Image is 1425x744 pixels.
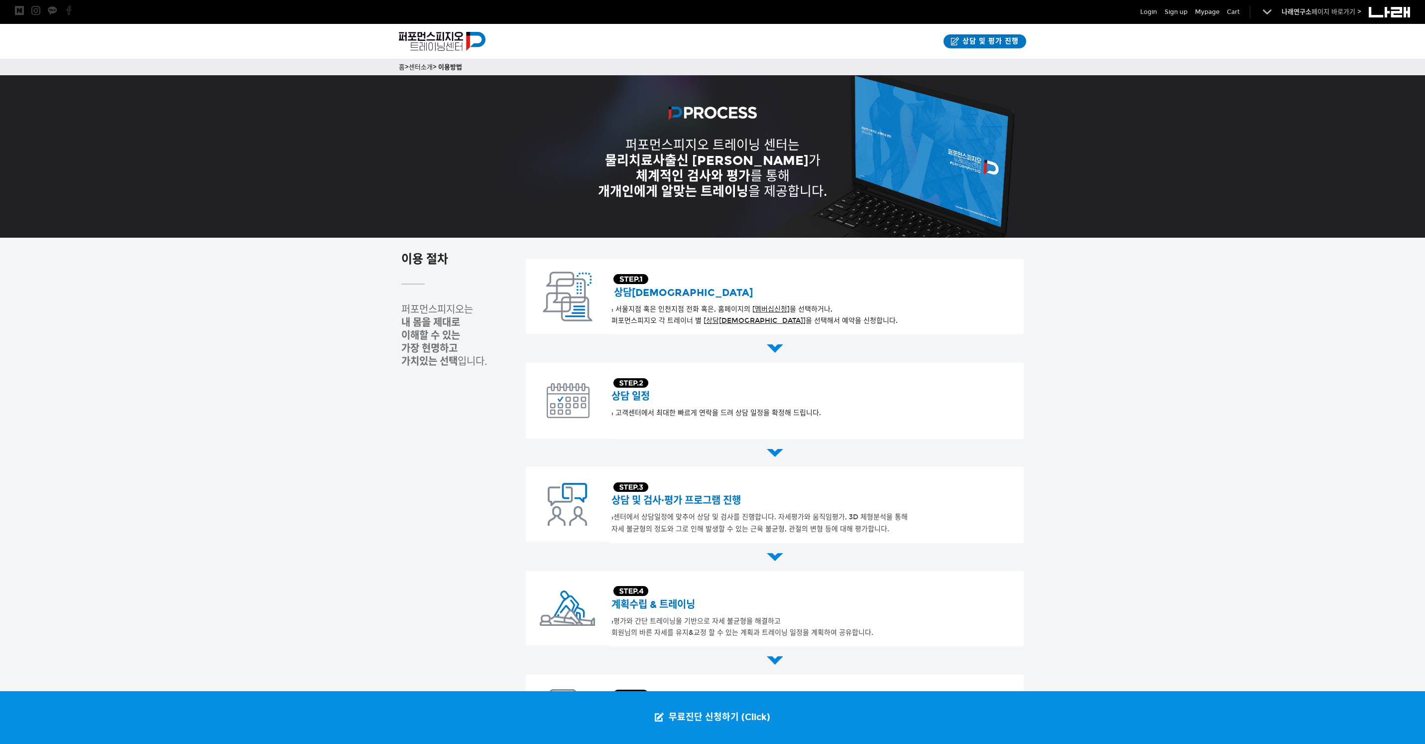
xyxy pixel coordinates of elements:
img: 화살표 2 [767,449,783,457]
a: Sign up [1165,7,1187,17]
p: > > [399,62,1026,73]
a: 홈 [399,63,405,71]
span: 상담 및 평가 진행 [959,36,1019,46]
a: 멤버십신청 [755,305,787,313]
span: 퍼포먼스피지오는 [401,303,473,315]
span: 회원님의 바른 자세를 유지&교정 할 수 있는 계획과 트레이닝 일정을 계획하여 공유합니다. [611,628,873,637]
strong: 체계적인 검사와 평가 [636,168,750,184]
img: b169dd76fed45.png [669,107,757,120]
a: Mypage [1195,7,1219,17]
span: ]을 선택해서 예약을 신청합니다. [803,316,898,325]
span: 를 통해 [636,168,790,184]
span: 상담 일정 [611,390,650,402]
span: : [611,513,908,521]
img: 트레이닝 일정 예약 아이콘 [545,689,590,735]
strong: 이용 절차 [401,252,448,266]
img: 화살표 4 [767,656,783,665]
span: : 서울지점 혹은 인천지점 전화 혹은, 홈페이지의 [ 을 선택하거나, [611,305,832,313]
a: 상담 및 평가 진행 [944,34,1026,48]
span: 상담[DEMOGRAPHIC_DATA] [614,287,753,298]
a: 센터소개 [409,63,433,71]
span: 센터에서 상담일정에 맞추어 상담 및 검사를 진행합니다. 자세평가와 움직임평가, 3D 체형분석을 통해 [613,513,908,521]
img: 화살표 1 [767,344,783,353]
span: 평가와 간단 트레이닝을 기반으로 자세 불균형을 해결하고 [613,617,781,625]
a: Login [1140,7,1157,17]
span: 을 제공합니다. [598,184,827,199]
a: Cart [1227,7,1240,17]
img: 상담예약 아이콘 [543,272,593,321]
span: 계획수립 & 트레이닝 [611,598,695,610]
span: 입니다. [401,355,487,367]
span: : 고객센터에서 최대한 빠르게 연락을 드려 상담 일정을 확정해 드립니다. [611,409,821,417]
a: 나래연구소페이지 바로가기 > [1282,8,1361,16]
img: STEP.1 [613,274,648,284]
strong: 개개인에게 알맞는 트레이닝 [598,183,748,199]
span: 퍼포먼스피지오 트레이닝 센터는 [625,138,800,153]
strong: 가치있는 선택 [401,355,458,367]
img: STEP.4 [613,586,648,595]
a: 무료진단 신청하기 (Click) [645,691,780,744]
img: 계획수립 & 트레이닝 아이콘 [540,591,595,626]
span: 퍼포먼스피지오 각 트레이너 별 [ [611,316,706,325]
a: 상담[DEMOGRAPHIC_DATA] [706,317,803,325]
a: 이용방법 [438,63,462,71]
img: STEP.3 [613,482,648,492]
img: STEP.2 [613,378,648,388]
img: 상담 및 검사 평가 프로그램 진행 아이콘 [548,483,587,526]
u: ] [755,305,790,313]
span: : [611,617,781,625]
strong: 내 몸을 제대로 [401,316,460,328]
u: 상담[DEMOGRAPHIC_DATA] [706,316,803,325]
img: 상담 일정 아이콘 [547,383,590,418]
span: 가장 현명하고 [401,342,458,354]
img: 화살표 3 [767,553,783,562]
span: 상담 및 검사·평가 프로그램 진행 [611,494,741,506]
span: 가 [605,153,821,168]
span: 자세 불균형의 정도와 그로 인해 발생할 수 있는 근육 불균형, 관절의 변형 등에 대해 평가합니다. [611,525,889,533]
strong: 물리치료사출신 [PERSON_NAME] [605,152,809,168]
strong: 이해할 수 있는 [401,329,460,341]
strong: 나래연구소 [1282,8,1311,16]
img: STEP.5 [613,690,648,699]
